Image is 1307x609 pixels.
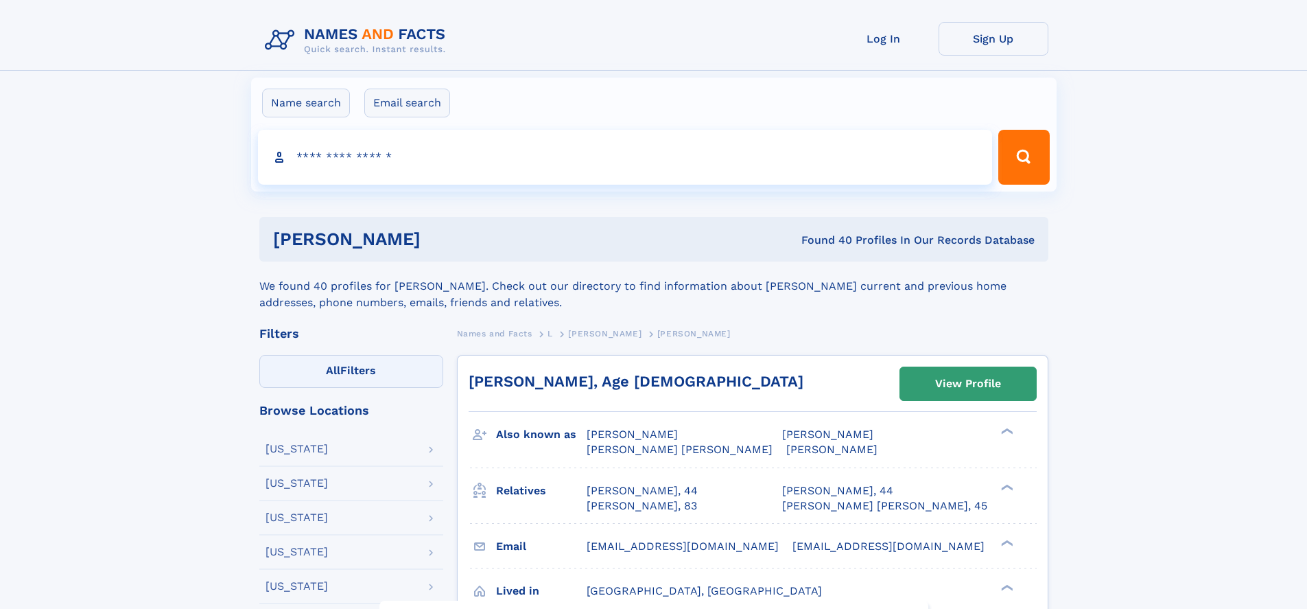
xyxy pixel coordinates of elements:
h1: [PERSON_NAME] [273,231,611,248]
div: Browse Locations [259,404,443,417]
div: [US_STATE] [266,512,328,523]
div: [US_STATE] [266,547,328,558]
a: [PERSON_NAME], 44 [782,483,893,498]
div: ❯ [998,538,1014,547]
span: [PERSON_NAME] [786,443,878,456]
h3: Email [496,535,587,558]
div: [US_STATE] [266,478,328,489]
label: Filters [259,355,443,388]
h3: Lived in [496,579,587,603]
h3: Also known as [496,423,587,446]
a: L [547,325,553,342]
span: [EMAIL_ADDRESS][DOMAIN_NAME] [792,540,985,553]
div: ❯ [998,427,1014,436]
div: View Profile [935,368,1001,400]
label: Email search [364,89,450,117]
button: Search Button [998,130,1049,185]
div: We found 40 profiles for [PERSON_NAME]. Check out our directory to find information about [PERSON... [259,262,1048,311]
a: Names and Facts [457,325,532,342]
div: Found 40 Profiles In Our Records Database [611,233,1035,248]
a: [PERSON_NAME] [568,325,641,342]
div: ❯ [998,583,1014,592]
div: [US_STATE] [266,581,328,592]
label: Name search [262,89,350,117]
a: [PERSON_NAME], 44 [587,483,698,498]
a: View Profile [900,367,1036,400]
div: Filters [259,328,443,340]
h3: Relatives [496,479,587,503]
span: L [547,329,553,338]
span: [PERSON_NAME] [657,329,731,338]
div: [US_STATE] [266,444,328,455]
span: [PERSON_NAME] [587,428,678,441]
img: Logo Names and Facts [259,22,457,59]
a: [PERSON_NAME], Age [DEMOGRAPHIC_DATA] [469,373,803,390]
a: [PERSON_NAME] [PERSON_NAME], 45 [782,498,987,514]
span: [GEOGRAPHIC_DATA], [GEOGRAPHIC_DATA] [587,584,822,597]
a: [PERSON_NAME], 83 [587,498,697,514]
span: [PERSON_NAME] [PERSON_NAME] [587,443,773,456]
span: All [326,364,340,377]
div: ❯ [998,483,1014,492]
a: Log In [829,22,939,56]
a: Sign Up [939,22,1048,56]
span: [PERSON_NAME] [782,428,873,441]
span: [EMAIL_ADDRESS][DOMAIN_NAME] [587,540,779,553]
input: search input [258,130,993,185]
span: [PERSON_NAME] [568,329,641,338]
